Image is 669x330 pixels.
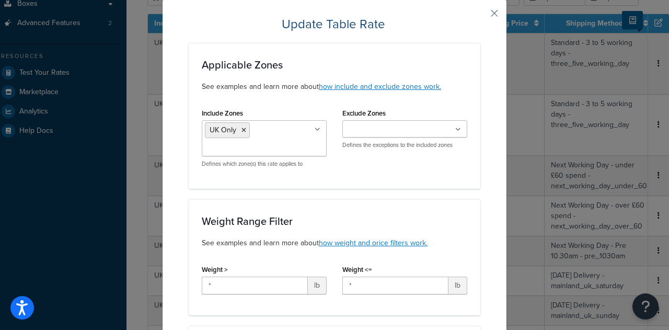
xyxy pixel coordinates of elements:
[202,237,467,249] p: See examples and learn more about
[202,160,327,168] p: Defines which zone(s) this rate applies to
[319,237,428,248] a: how weight and price filters work.
[342,266,372,274] label: Weight <=
[210,124,236,135] span: UK Only
[342,109,386,117] label: Exclude Zones
[189,16,480,32] h2: Update Table Rate
[342,141,467,149] p: Defines the exceptions to the included zones
[448,277,467,294] span: lb
[202,266,228,274] label: Weight >
[319,81,441,92] a: how include and exclude zones work.
[202,81,467,93] p: See examples and learn more about
[202,109,243,117] label: Include Zones
[308,277,327,294] span: lb
[202,59,467,71] h3: Applicable Zones
[202,215,467,227] h3: Weight Range Filter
